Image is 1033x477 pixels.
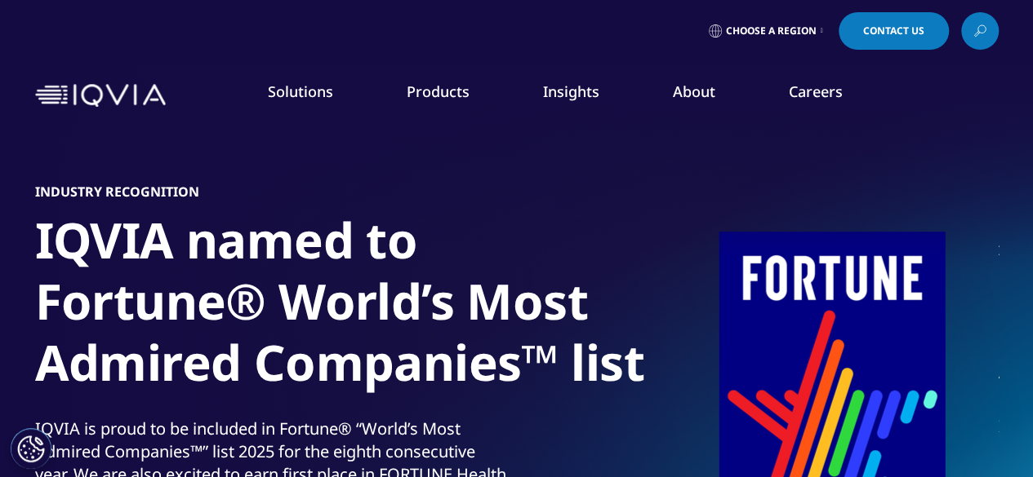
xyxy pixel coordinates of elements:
[268,82,333,101] a: Solutions
[726,24,817,38] span: Choose a Region
[11,428,51,469] button: Paramètres des cookies
[863,26,924,36] span: Contact Us
[35,84,166,108] img: IQVIA Healthcare Information Technology and Pharma Clinical Research Company
[543,82,599,101] a: Insights
[172,57,999,134] nav: Primary
[839,12,949,50] a: Contact Us
[35,210,648,403] h1: IQVIA named to Fortune® World’s Most Admired Companies™ list
[35,183,199,200] h5: Industry Recognition
[673,82,715,101] a: About
[407,82,470,101] a: Products
[789,82,843,101] a: Careers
